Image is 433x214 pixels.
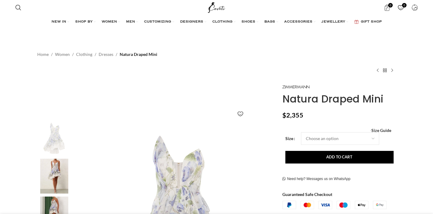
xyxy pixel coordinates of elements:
[144,16,174,28] a: CUSTOMIZING
[75,16,96,28] a: SHOP BY
[180,20,203,24] span: DESIGNERS
[36,121,72,156] img: Zimmermann Natura Draped Mini
[354,16,382,28] a: GIFT SHOP
[388,67,396,74] a: Next product
[282,192,332,197] strong: Guaranteed Safe Checkout
[264,16,278,28] a: BAGS
[207,5,227,10] a: Site logo
[321,20,345,24] span: JEWELLERY
[282,111,286,119] span: $
[12,2,24,14] a: Search
[374,67,381,74] a: Previous product
[37,51,157,58] nav: Breadcrumb
[12,16,421,28] div: Main navigation
[55,51,70,58] a: Women
[126,20,135,24] span: MEN
[241,16,258,28] a: SHOES
[284,16,315,28] a: ACCESSORIES
[102,16,120,28] a: WOMEN
[282,177,351,182] a: Need help? Messages us on WhatsApp
[212,16,235,28] a: CLOTHING
[37,51,49,58] a: Home
[285,135,295,142] label: Size
[381,2,393,14] a: 0
[264,20,275,24] span: BAGS
[354,20,359,24] img: GiftBag
[126,16,138,28] a: MEN
[321,16,348,28] a: JEWELLERY
[180,16,206,28] a: DESIGNERS
[282,201,387,209] img: guaranteed-safe-checkout-bordered.j
[102,20,117,24] span: WOMEN
[51,16,69,28] a: NEW IN
[282,85,309,89] img: Zimmermann
[284,20,312,24] span: ACCESSORIES
[99,51,113,58] a: Dresses
[395,2,407,14] div: My Wishlist
[212,20,232,24] span: CLOTHING
[120,51,157,58] span: Natura Draped Mini
[75,20,93,24] span: SHOP BY
[285,151,394,164] button: Add to cart
[388,3,393,8] span: 0
[282,111,303,119] bdi: 2,355
[144,20,171,24] span: CUSTOMIZING
[282,93,396,105] h1: Natura Draped Mini
[361,20,382,24] span: GIFT SHOP
[402,3,407,8] span: 0
[395,2,407,14] a: 0
[36,159,72,194] img: Zimmermann Natura Draped Mini
[76,51,92,58] a: Clothing
[241,20,255,24] span: SHOES
[51,20,66,24] span: NEW IN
